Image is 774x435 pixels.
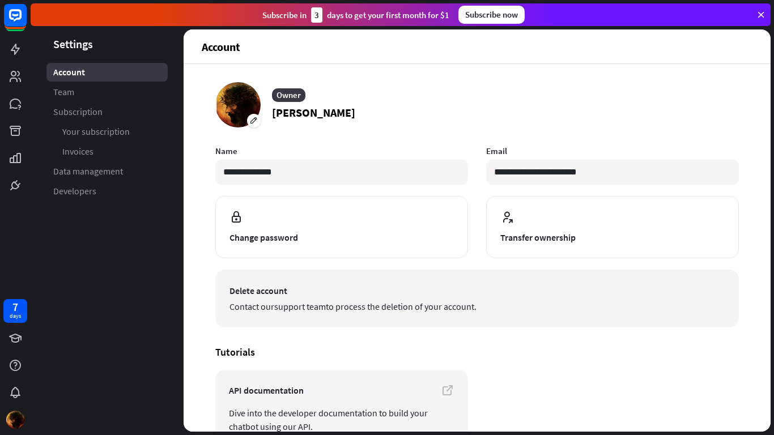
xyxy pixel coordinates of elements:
header: Account [184,29,771,63]
a: Invoices [46,142,168,161]
a: Developers [46,182,168,201]
span: Delete account [229,284,725,297]
button: Delete account Contact oursupport teamto process the deletion of your account. [215,270,739,327]
span: Data management [53,165,123,177]
a: Subscription [46,103,168,121]
h4: Tutorials [215,346,739,359]
a: Team [46,83,168,101]
div: Subscribe now [458,6,525,24]
label: Email [486,146,739,156]
label: Name [215,146,468,156]
span: Account [53,66,85,78]
a: Data management [46,162,168,181]
span: API documentation [229,383,454,397]
div: 7 [12,302,18,312]
p: [PERSON_NAME] [272,104,355,121]
a: 7 days [3,299,27,323]
a: Your subscription [46,122,168,141]
span: Dive into the developer documentation to build your chatbot using our API. [229,406,454,433]
div: days [10,312,21,320]
div: Subscribe in days to get your first month for $1 [262,7,449,23]
span: Your subscription [62,126,130,138]
span: Subscription [53,106,103,118]
span: Developers [53,185,96,197]
button: Open LiveChat chat widget [9,5,43,39]
a: support team [274,301,326,312]
span: Team [53,86,74,98]
span: Transfer ownership [500,231,725,244]
button: Transfer ownership [486,196,739,258]
span: Invoices [62,146,93,157]
header: Settings [31,36,184,52]
button: Change password [215,196,468,258]
span: Contact our to process the deletion of your account. [229,300,725,313]
span: Change password [229,231,454,244]
div: 3 [311,7,322,23]
div: Owner [272,88,305,102]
